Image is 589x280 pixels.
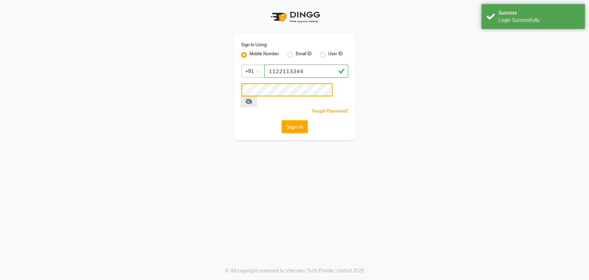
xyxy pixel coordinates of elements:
label: Sign In Using: [241,42,267,48]
input: Username [264,65,348,78]
a: Forgot Password? [312,108,348,114]
input: Username [241,83,333,96]
label: Email ID [296,51,312,59]
label: Mobile Number [249,51,279,59]
label: User ID [328,51,343,59]
div: Success [499,9,580,17]
button: Sign In [282,120,308,133]
div: Login Successfully. [499,17,580,24]
img: logo1.svg [267,7,322,27]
